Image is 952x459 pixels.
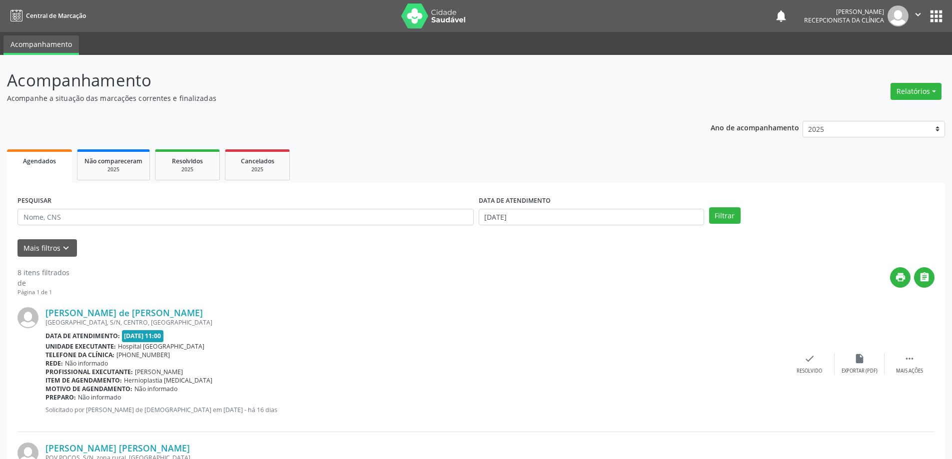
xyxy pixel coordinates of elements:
i:  [904,353,915,364]
div: 8 itens filtrados [17,267,69,278]
button: print [890,267,911,288]
b: Item de agendamento: [45,376,122,385]
div: [GEOGRAPHIC_DATA], S/N, CENTRO, [GEOGRAPHIC_DATA] [45,318,785,327]
p: Solicitado por [PERSON_NAME] de [DEMOGRAPHIC_DATA] em [DATE] - há 16 dias [45,406,785,414]
i:  [913,9,924,20]
span: Central de Marcação [26,11,86,20]
div: de [17,278,69,288]
p: Acompanhe a situação das marcações correntes e finalizadas [7,93,664,103]
input: Nome, CNS [17,209,474,226]
button: notifications [774,9,788,23]
i:  [919,272,930,283]
i: check [804,353,815,364]
label: PESQUISAR [17,193,51,209]
b: Unidade executante: [45,342,116,351]
div: Página 1 de 1 [17,288,69,297]
button: apps [928,7,945,25]
span: Recepcionista da clínica [804,16,884,24]
i: insert_drive_file [854,353,865,364]
a: [PERSON_NAME] de [PERSON_NAME] [45,307,203,318]
span: Não informado [65,359,108,368]
a: Central de Marcação [7,7,86,24]
span: Não informado [78,393,121,402]
div: [PERSON_NAME] [804,7,884,16]
p: Acompanhamento [7,68,664,93]
div: Exportar (PDF) [842,368,878,375]
i: keyboard_arrow_down [60,243,71,254]
span: [PERSON_NAME] [135,368,183,376]
div: Resolvido [797,368,822,375]
span: [DATE] 11:00 [122,330,164,342]
span: [PHONE_NUMBER] [116,351,170,359]
label: DATA DE ATENDIMENTO [479,193,551,209]
a: [PERSON_NAME] [PERSON_NAME] [45,443,190,454]
span: Hospital [GEOGRAPHIC_DATA] [118,342,204,351]
div: Mais ações [896,368,923,375]
i: print [895,272,906,283]
b: Preparo: [45,393,76,402]
span: Não informado [134,385,177,393]
div: 2025 [162,166,212,173]
span: Cancelados [241,157,274,165]
button:  [909,5,928,26]
div: 2025 [84,166,142,173]
button:  [914,267,935,288]
b: Data de atendimento: [45,332,120,340]
img: img [17,307,38,328]
span: Resolvidos [172,157,203,165]
p: Ano de acompanhamento [711,121,799,133]
b: Telefone da clínica: [45,351,114,359]
div: 2025 [232,166,282,173]
b: Profissional executante: [45,368,133,376]
button: Relatórios [891,83,942,100]
span: Não compareceram [84,157,142,165]
b: Rede: [45,359,63,368]
button: Mais filtroskeyboard_arrow_down [17,239,77,257]
img: img [888,5,909,26]
input: Selecione um intervalo [479,209,704,226]
button: Filtrar [709,207,741,224]
b: Motivo de agendamento: [45,385,132,393]
span: Hernioplastia [MEDICAL_DATA] [124,376,212,385]
span: Agendados [23,157,56,165]
a: Acompanhamento [3,35,79,55]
